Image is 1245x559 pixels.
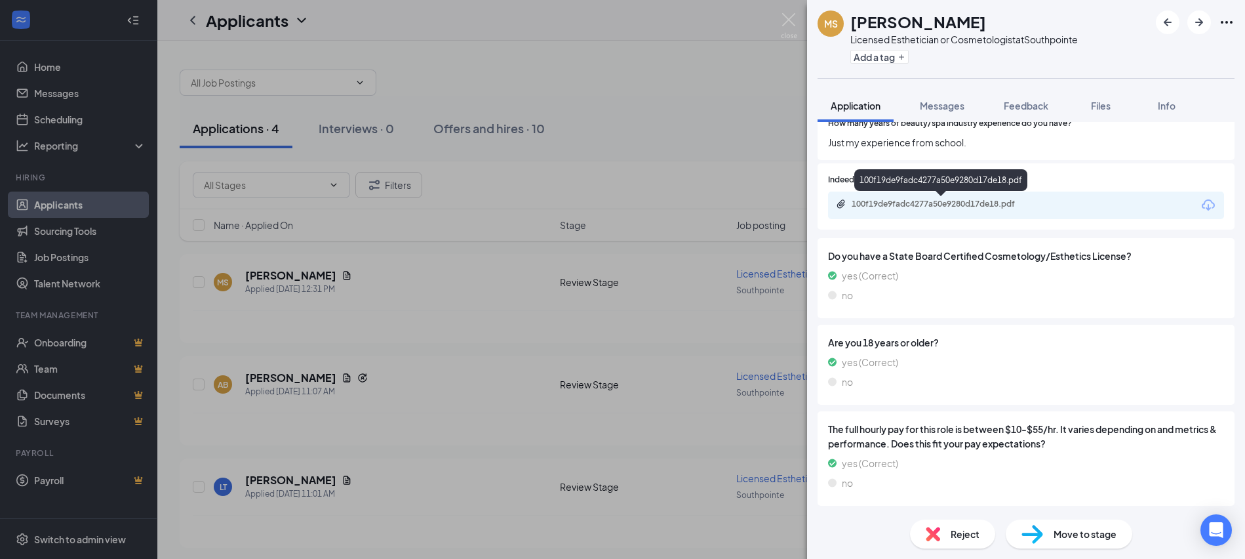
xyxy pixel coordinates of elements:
span: Messages [920,100,964,112]
button: ArrowLeftNew [1156,10,1179,34]
span: Move to stage [1054,527,1117,541]
span: yes (Correct) [842,268,898,283]
span: Files [1091,100,1111,112]
span: Indeed Resume [828,174,886,186]
div: Licensed Esthetician or Cosmetologist at Southpointe [850,33,1078,46]
svg: Paperclip [836,199,846,209]
span: yes (Correct) [842,355,898,369]
button: PlusAdd a tag [850,50,909,64]
span: Feedback [1004,100,1048,112]
span: Are you 18 years or older? [828,335,1224,350]
svg: Plus [898,53,905,61]
span: no [842,375,853,389]
span: Just my experience from school. [828,135,1224,150]
span: no [842,288,853,302]
svg: ArrowLeftNew [1160,14,1176,30]
svg: Download [1200,197,1216,213]
span: Info [1158,100,1176,112]
div: MS [824,17,838,30]
span: no [842,476,853,490]
div: 100f19de9fadc4277a50e9280d17de18.pdf [852,199,1035,209]
div: Open Intercom Messenger [1200,514,1232,546]
svg: ArrowRight [1191,14,1207,30]
span: Application [831,100,880,112]
span: The full hourly pay for this role is between $10-$55/hr. It varies depending on and metrics & per... [828,422,1224,451]
span: Do you have a State Board Certified Cosmetology/Esthetics License? [828,249,1224,263]
div: 100f19de9fadc4277a50e9280d17de18.pdf [854,169,1027,191]
span: How many years of beauty/spa industry experience do you have? [828,117,1072,130]
a: Paperclip100f19de9fadc4277a50e9280d17de18.pdf [836,199,1048,211]
span: Reject [951,527,979,541]
svg: Ellipses [1219,14,1235,30]
span: yes (Correct) [842,456,898,470]
h1: [PERSON_NAME] [850,10,986,33]
button: ArrowRight [1187,10,1211,34]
